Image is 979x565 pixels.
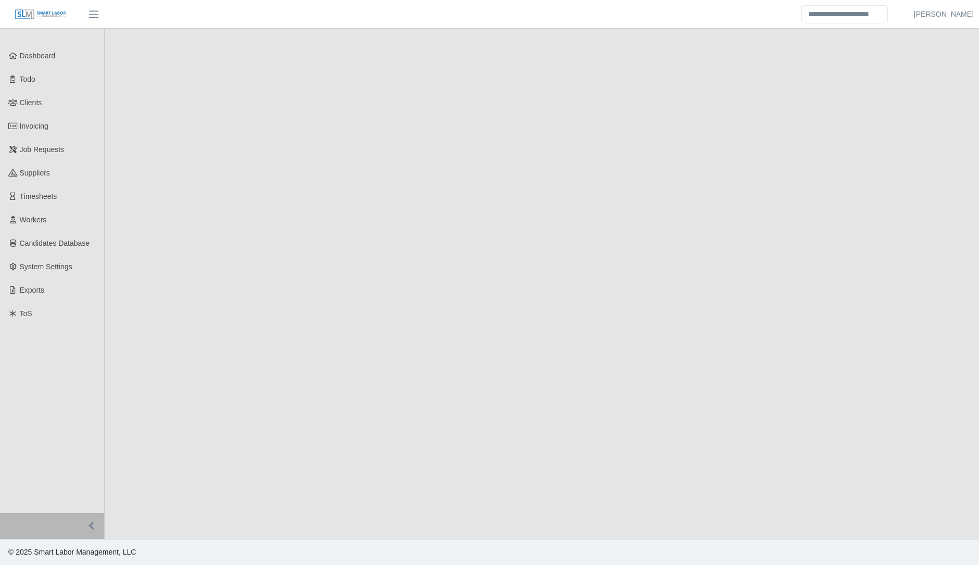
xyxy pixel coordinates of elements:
span: Timesheets [20,192,57,200]
span: Workers [20,216,47,224]
span: ToS [20,309,32,318]
span: Job Requests [20,145,65,154]
span: © 2025 Smart Labor Management, LLC [8,548,136,556]
span: Invoicing [20,122,48,130]
span: Candidates Database [20,239,90,247]
a: [PERSON_NAME] [914,9,974,20]
img: SLM Logo [15,9,67,20]
input: Search [801,5,888,23]
span: Todo [20,75,35,83]
span: Dashboard [20,52,56,60]
span: Clients [20,98,42,107]
span: Exports [20,286,44,294]
span: System Settings [20,262,72,271]
span: Suppliers [20,169,50,177]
